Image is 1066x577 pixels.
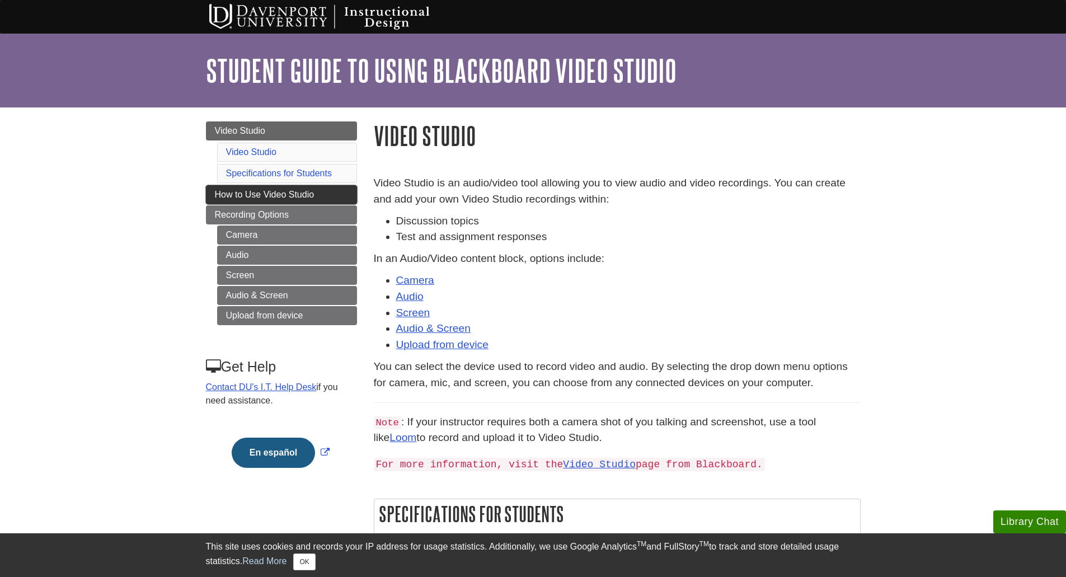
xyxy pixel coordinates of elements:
p: : If your instructor requires both a camera shot of you talking and screenshot, use a tool like t... [374,414,861,447]
sup: TM [699,540,709,548]
p: Video Studio is an audio/video tool allowing you to view audio and video recordings. You can crea... [374,175,861,208]
li: Discussion topics [396,213,861,229]
h1: Video Studio [374,121,861,150]
a: How to Use Video Studio [206,185,357,204]
a: Screen [396,307,430,318]
a: Camera [217,226,357,245]
a: Loom [389,431,416,443]
div: Guide Page Menu [206,121,357,487]
p: You can select the device used to record video and audio. By selecting the drop down menu options... [374,359,861,391]
span: Video Studio [215,126,265,135]
code: For more information, visit the page from Blackboard. [374,458,765,471]
button: En español [232,438,315,468]
span: Recording Options [215,210,289,219]
a: Upload from device [217,306,357,325]
a: Audio [217,246,357,265]
button: Library Chat [993,510,1066,533]
a: Recording Options [206,205,357,224]
sup: TM [637,540,646,548]
div: This site uses cookies and records your IP address for usage statistics. Additionally, we use Goo... [206,540,861,570]
a: Audio & Screen [217,286,357,305]
button: Close [293,553,315,570]
a: Link opens in new window [229,448,332,457]
li: Test and assignment responses [396,229,861,245]
a: Video Studio [226,147,276,157]
h3: Get Help [206,359,356,375]
img: Davenport University Instructional Design [200,3,469,31]
h2: Specifications for Students [374,499,860,529]
a: Student Guide to Using Blackboard Video Studio [206,53,677,88]
a: Audio [396,290,424,302]
code: Note [374,416,401,429]
a: Video Studio [206,121,357,140]
p: if you need assistance. [206,381,356,407]
a: Audio & Screen [396,322,471,334]
a: Screen [217,266,357,285]
a: Specifications for Students [226,168,332,178]
span: How to Use Video Studio [215,190,314,199]
a: Contact DU's I.T. Help Desk [206,382,317,392]
a: Upload from device [396,339,489,350]
a: Read More [242,556,287,566]
a: Camera [396,274,434,286]
p: In an Audio/Video content block, options include: [374,251,861,267]
a: Video Studio [563,459,636,470]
